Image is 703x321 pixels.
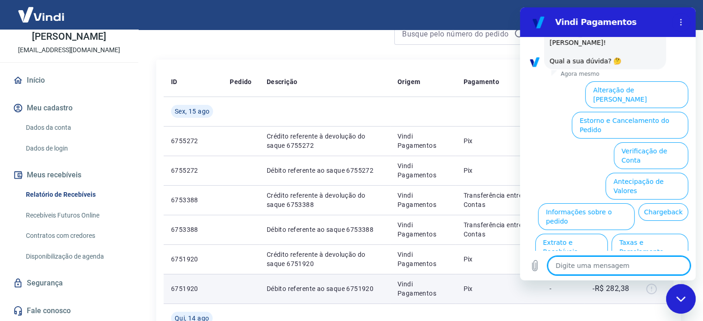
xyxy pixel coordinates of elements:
[397,220,449,239] p: Vindi Pagamentos
[267,225,383,234] p: Débito referente ao saque 6753388
[171,284,215,293] p: 6751920
[32,32,106,42] p: [PERSON_NAME]
[171,77,177,86] p: ID
[267,77,298,86] p: Descrição
[175,107,209,116] span: Sex, 15 ago
[171,195,215,205] p: 6753388
[18,45,120,55] p: [EMAIL_ADDRESS][DOMAIN_NAME]
[230,77,251,86] p: Pedido
[22,185,127,204] a: Relatório de Recebíveis
[463,136,534,145] p: Pix
[659,6,692,24] button: Sair
[402,27,510,41] input: Busque pelo número do pedido
[11,165,127,185] button: Meus recebíveis
[666,284,696,314] iframe: Botão para abrir a janela de mensagens, conversa em andamento
[11,98,127,118] button: Meu cadastro
[267,166,383,175] p: Débito referente ao saque 6755272
[11,301,127,321] a: Fale conosco
[267,132,383,150] p: Crédito referente à devolução do saque 6755272
[267,250,383,268] p: Crédito referente à devolução do saque 6751920
[550,284,577,293] p: -
[397,250,449,268] p: Vindi Pagamentos
[11,273,127,293] a: Segurança
[397,161,449,180] p: Vindi Pagamentos
[22,226,127,245] a: Contratos com credores
[22,118,127,137] a: Dados da conta
[463,284,534,293] p: Pix
[463,254,534,264] p: Pix
[171,166,215,175] p: 6755272
[463,220,534,239] p: Transferência entre Contas
[267,284,383,293] p: Débito referente ao saque 6751920
[11,0,71,29] img: Vindi
[11,70,127,91] a: Início
[463,77,499,86] p: Pagamento
[397,279,449,298] p: Vindi Pagamentos
[593,283,629,294] p: -R$ 282,38
[171,225,215,234] p: 6753388
[397,191,449,209] p: Vindi Pagamentos
[520,7,696,280] iframe: Janela de mensagens
[22,247,127,266] a: Disponibilização de agenda
[267,191,383,209] p: Crédito referente à devolução do saque 6753388
[171,254,215,264] p: 6751920
[22,139,127,158] a: Dados de login
[463,191,534,209] p: Transferência entre Contas
[397,132,449,150] p: Vindi Pagamentos
[463,166,534,175] p: Pix
[22,206,127,225] a: Recebíveis Futuros Online
[171,136,215,145] p: 6755272
[397,77,420,86] p: Origem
